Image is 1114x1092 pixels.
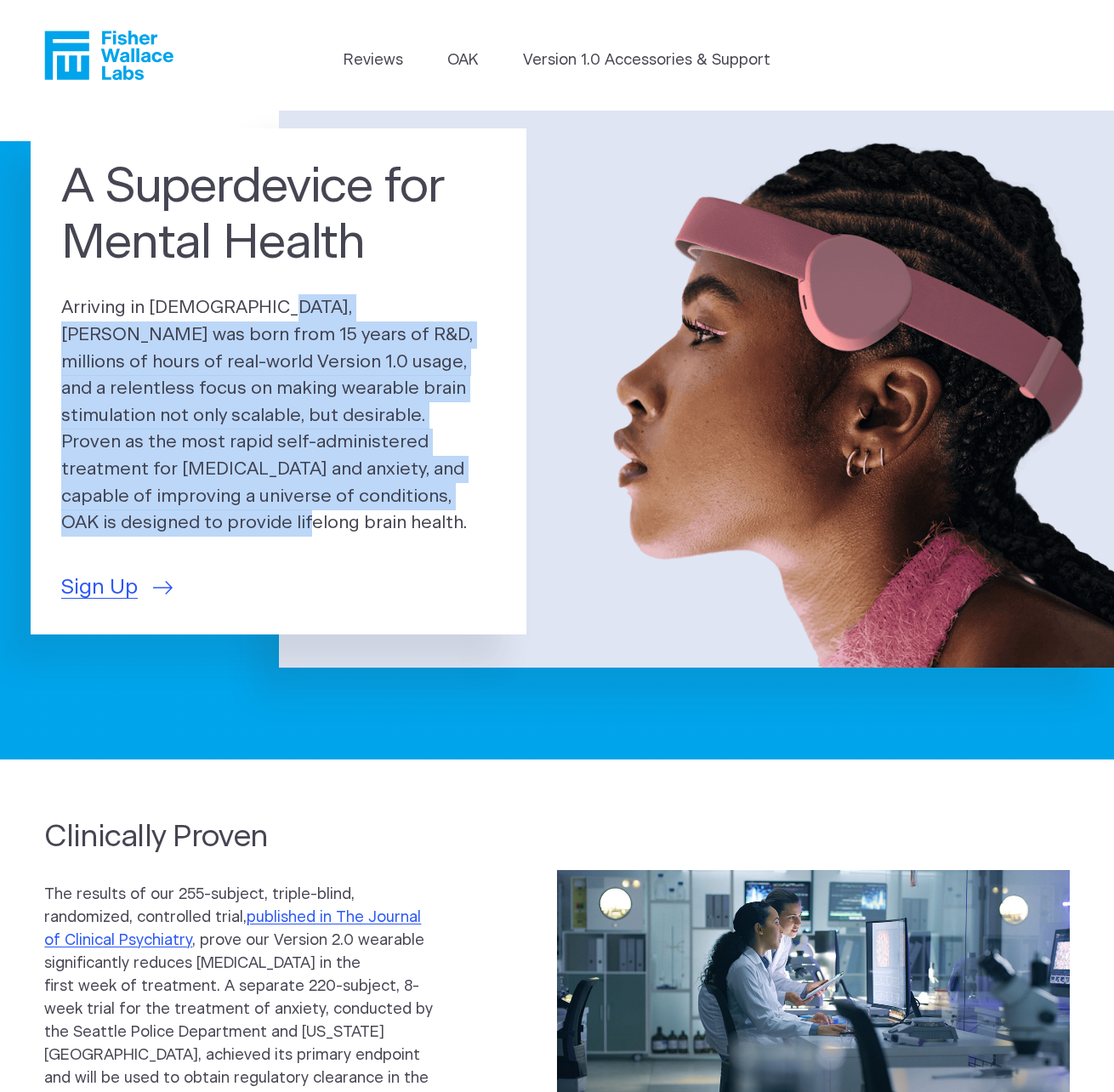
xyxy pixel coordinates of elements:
a: OAK [447,49,478,72]
h2: Clinically Proven [44,817,435,858]
p: Arriving in [DEMOGRAPHIC_DATA], [PERSON_NAME] was born from 15 years of R&D, millions of hours of... [61,294,496,536]
a: published in The Journal of Clinical Psychiatry [44,910,421,948]
h1: A Superdevice for Mental Health [61,159,496,271]
a: Sign Up [61,572,173,604]
a: Reviews [344,49,403,72]
a: Fisher Wallace [44,31,173,80]
span: Sign Up [61,572,138,604]
a: Version 1.0 Accessories & Support [523,49,770,72]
